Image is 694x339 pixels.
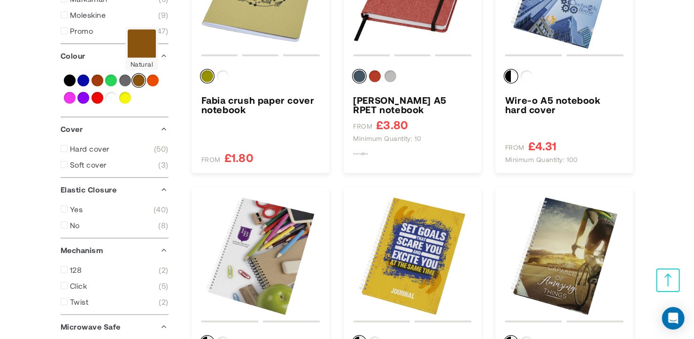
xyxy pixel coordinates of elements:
[61,265,169,275] a: 128 2
[92,92,103,104] a: Red
[61,205,169,214] a: Yes 40
[61,239,169,262] div: Mechanism
[147,75,159,86] a: Orange
[201,70,320,86] div: Colour
[505,70,517,82] div: White&Solid black
[385,70,396,82] div: Heather grey
[61,44,169,68] div: Colour
[159,265,169,275] span: 2
[354,70,365,82] div: Hale Blue
[77,75,89,86] a: Blue
[119,92,131,104] a: Yellow
[224,152,254,163] span: £1.80
[61,297,169,307] a: Twist 2
[119,75,131,86] a: Grey
[505,95,624,114] a: Wire-o A5 notebook hard cover
[70,10,106,20] span: Moleskine
[354,134,422,143] span: Minimum quantity: 10
[61,10,169,20] a: Moleskine 9
[369,70,381,82] div: Brick
[70,205,83,214] span: Yes
[128,60,156,69] div: Natural
[77,92,89,104] a: Purple
[64,75,76,86] a: Black
[201,155,221,164] span: FROM
[92,75,103,86] a: Brown
[154,205,169,214] span: 40
[159,160,169,169] span: 3
[528,140,556,152] span: £4.31
[662,307,685,330] div: Open Intercom Messenger
[201,95,320,114] a: Fabia crush paper cover notebook
[354,70,472,86] div: Colour
[105,92,117,104] a: White
[105,75,117,86] a: Green
[70,144,109,154] span: Hard cover
[61,160,169,169] a: Soft cover 3
[201,197,320,316] img: Wire-o A4 notebook hard cover
[505,197,624,316] img: Desk-Mate® A5 hard cover undated diary
[61,26,169,36] a: Promo 47
[159,281,169,291] span: 5
[159,10,169,20] span: 9
[64,92,76,104] a: Pink
[61,144,169,154] a: Hard cover 50
[201,70,213,82] div: Olive
[70,297,88,307] span: Twist
[354,95,472,114] a: Orin A5 RPET notebook
[70,26,93,36] span: Promo
[133,75,145,86] a: Natural
[354,147,368,161] img: Marksman
[70,281,87,291] span: Click
[70,221,80,230] span: No
[61,281,169,291] a: Click 5
[70,265,82,275] span: 128
[159,297,169,307] span: 2
[154,26,169,36] span: 47
[61,221,169,230] a: No 8
[354,197,472,316] img: Desk-Mate® A5 hard cover journal
[154,144,169,154] span: 50
[505,143,524,152] span: FROM
[70,160,107,169] span: Soft cover
[376,119,408,131] span: £3.80
[159,221,169,230] span: 8
[354,95,472,114] h3: [PERSON_NAME] A5 RPET notebook
[217,70,229,82] div: White
[505,70,624,86] div: Colour
[354,122,373,131] span: FROM
[61,315,169,339] div: Microwave Safe
[521,70,532,82] div: White
[61,117,169,141] div: Cover
[505,155,578,164] span: Minimum quantity: 100
[61,178,169,201] div: Elastic Closure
